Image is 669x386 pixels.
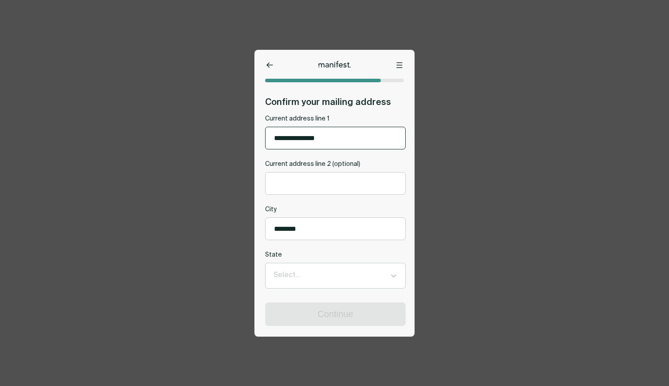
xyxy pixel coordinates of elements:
button: Continue [266,303,405,326]
label: City [265,205,406,214]
label: Current address line 1 [265,115,406,123]
h2: Confirm your mailing address [265,96,406,108]
label: State [265,251,406,259]
label: Current address line 2 (optional) [265,160,406,169]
